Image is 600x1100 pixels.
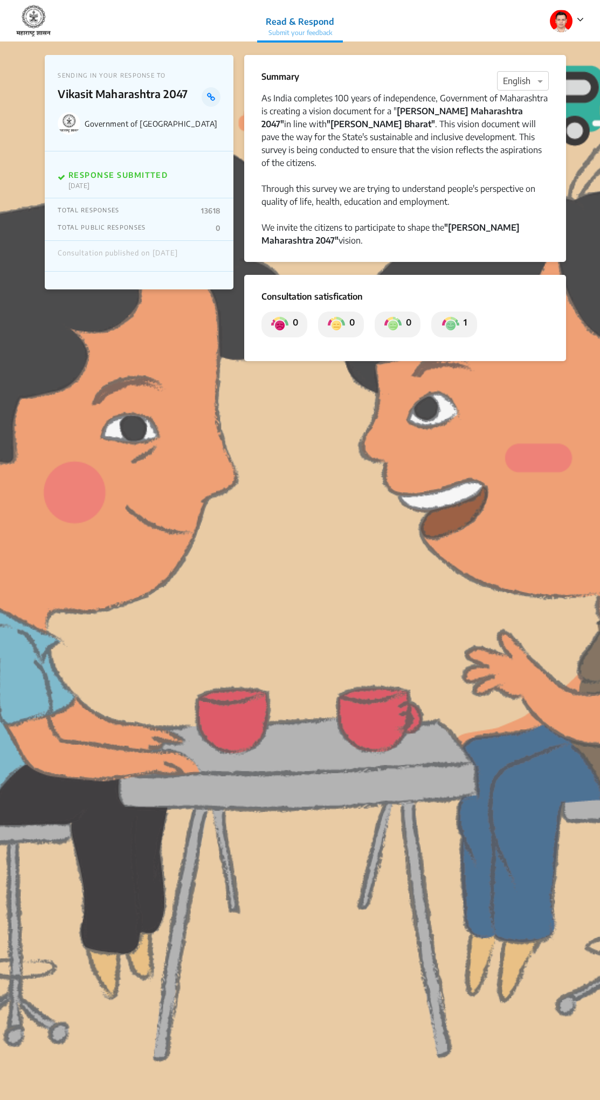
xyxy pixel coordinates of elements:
p: Summary [261,70,299,83]
p: 0 [345,316,355,333]
img: Government of Maharashtra logo [58,112,80,135]
p: Read & Respond [266,15,334,28]
p: 0 [288,316,298,333]
img: o1ncqscq40cj20kjzimiozvjdtkv [550,10,573,32]
p: Government of [GEOGRAPHIC_DATA] [85,119,220,128]
img: private_somewhat_dissatisfied.png [328,316,345,333]
img: private_dissatisfied.png [271,316,288,333]
p: [DATE] [68,182,168,190]
p: Submit your feedback [266,28,334,38]
p: 0 [402,316,411,333]
p: TOTAL PUBLIC RESPONSES [58,224,146,232]
p: 13618 [201,206,220,215]
img: 7907nfqetxyivg6ubhai9kg9bhzr [16,5,51,37]
p: 0 [216,224,220,232]
div: As India completes 100 years of independence, Government of Maharashtra is creating a vision docu... [261,92,548,169]
div: Consultation published on [DATE] [58,249,177,263]
p: Consultation satisfication [261,290,548,303]
p: Vikasit Maharashtra 2047 [58,87,202,107]
p: SENDING IN YOUR RESPONSE TO [58,72,220,79]
strong: "[PERSON_NAME] Bharat" [327,119,435,129]
div: Through this survey we are trying to understand people's perspective on quality of life, health, ... [261,182,548,208]
p: RESPONSE SUBMITTED [68,170,168,179]
p: 1 [459,316,467,333]
img: private_somewhat_satisfied.png [384,316,402,333]
p: TOTAL RESPONSES [58,206,119,215]
img: private_satisfied.png [442,316,459,333]
div: We invite the citizens to participate to shape the vision. [261,221,548,247]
